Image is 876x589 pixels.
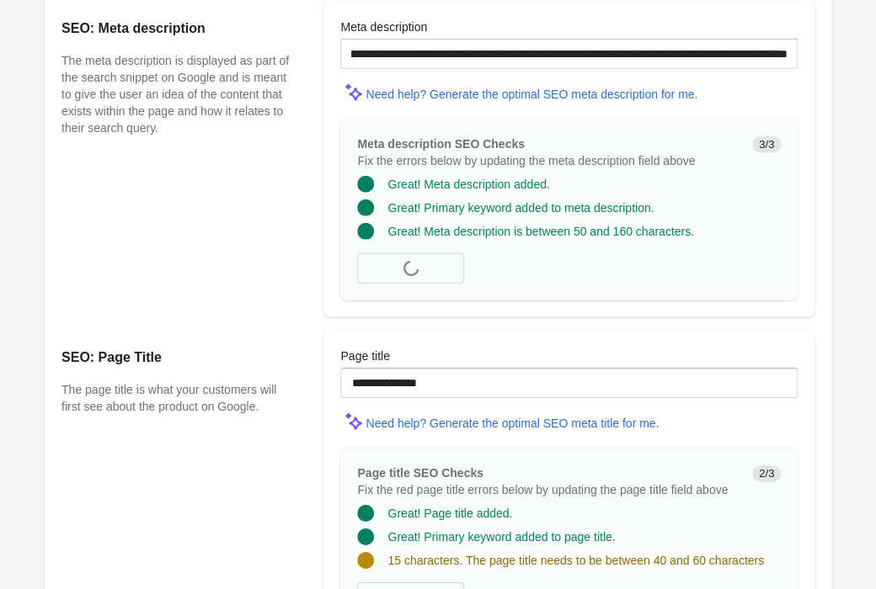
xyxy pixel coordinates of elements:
span: Great! Page title added. [387,507,512,520]
p: Fix the errors below by updating the meta description field above [357,152,739,169]
div: Need help? Generate the optimal SEO meta description for me. [366,88,697,101]
span: 15 characters. The page title needs to be between 40 and 60 characters [387,554,763,567]
h2: SEO: Meta description [61,19,290,39]
p: The meta description is displayed as part of the search snippet on Google and is meant to give th... [61,52,290,136]
span: 3/3 [752,136,781,153]
h2: SEO: Page Title [61,348,290,368]
button: Need help? Generate the optimal SEO meta title for me. [359,408,665,438]
span: Great! Primary keyword added to page title. [387,530,615,544]
span: Great! Primary keyword added to meta description. [387,201,654,215]
img: MagicMinor-0c7ff6cd6e0e39933513fd390ee66b6c2ef63129d1617a7e6fa9320d2ce6cec8.svg [340,79,366,104]
span: Great! Meta description is between 50 and 160 characters. [387,225,693,238]
span: Page title SEO Checks [357,466,483,480]
p: The page title is what your customers will first see about the product on Google. [61,381,290,415]
div: Need help? Generate the optimal SEO meta title for me. [366,417,659,430]
label: Meta description [340,19,427,35]
p: Fix the red page title errors below by updating the page title field above [357,481,739,498]
span: Great! Meta description added. [387,178,549,191]
button: Need help? Generate the optimal SEO meta description for me. [359,79,704,109]
span: 2/3 [752,465,781,482]
label: Page title [340,348,389,364]
img: MagicMinor-0c7ff6cd6e0e39933513fd390ee66b6c2ef63129d1617a7e6fa9320d2ce6cec8.svg [340,408,366,433]
span: Meta description SEO Checks [357,137,524,151]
